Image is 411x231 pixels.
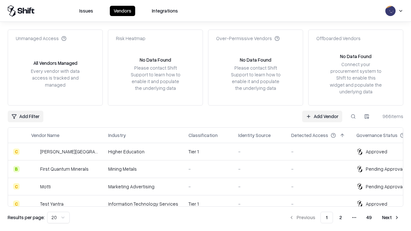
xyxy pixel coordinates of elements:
[285,212,403,223] nav: pagination
[329,61,382,95] div: Connect your procurement system to Shift to enable this widget and populate the underlying data
[13,149,20,155] div: C
[366,148,387,155] div: Approved
[29,68,82,88] div: Every vendor with data access is tracked and managed
[13,166,20,172] div: B
[366,166,404,172] div: Pending Approval
[110,6,135,16] button: Vendors
[238,183,281,190] div: -
[75,6,97,16] button: Issues
[108,148,178,155] div: Higher Education
[340,53,372,60] div: No Data Found
[334,212,347,223] button: 2
[238,148,281,155] div: -
[8,214,45,221] p: Results per page:
[240,56,271,63] div: No Data Found
[378,113,403,120] div: 966 items
[33,60,77,66] div: All Vendors Managed
[188,166,228,172] div: -
[238,166,281,172] div: -
[291,201,346,207] div: -
[302,111,342,122] a: Add Vendor
[291,166,346,172] div: -
[31,149,38,155] img: Reichman University
[40,148,98,155] div: [PERSON_NAME][GEOGRAPHIC_DATA]
[216,35,280,42] div: Over-Permissive Vendors
[16,35,66,42] div: Unmanaged Access
[40,166,89,172] div: First Quantum Minerals
[188,132,218,139] div: Classification
[291,183,346,190] div: -
[140,56,171,63] div: No Data Found
[316,35,361,42] div: Offboarded Vendors
[40,183,51,190] div: Motti
[40,201,64,207] div: Test Yantra
[31,201,38,207] img: Test Yantra
[291,148,346,155] div: -
[291,132,328,139] div: Detected Access
[188,148,228,155] div: Tier 1
[13,183,20,190] div: C
[31,183,38,190] img: Motti
[148,6,182,16] button: Integrations
[116,35,145,42] div: Risk Heatmap
[108,183,178,190] div: Marketing Advertising
[108,166,178,172] div: Mining Metals
[361,212,377,223] button: 49
[108,201,178,207] div: Information Technology Services
[188,183,228,190] div: -
[229,64,282,92] div: Please contact Shift Support to learn how to enable it and populate the underlying data
[356,132,398,139] div: Governance Status
[320,212,333,223] button: 1
[378,212,403,223] button: Next
[238,201,281,207] div: -
[366,183,404,190] div: Pending Approval
[188,201,228,207] div: Tier 1
[366,201,387,207] div: Approved
[108,132,126,139] div: Industry
[8,111,43,122] button: Add Filter
[129,64,182,92] div: Please contact Shift Support to learn how to enable it and populate the underlying data
[31,132,59,139] div: Vendor Name
[13,201,20,207] div: C
[31,166,38,172] img: First Quantum Minerals
[238,132,271,139] div: Identity Source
